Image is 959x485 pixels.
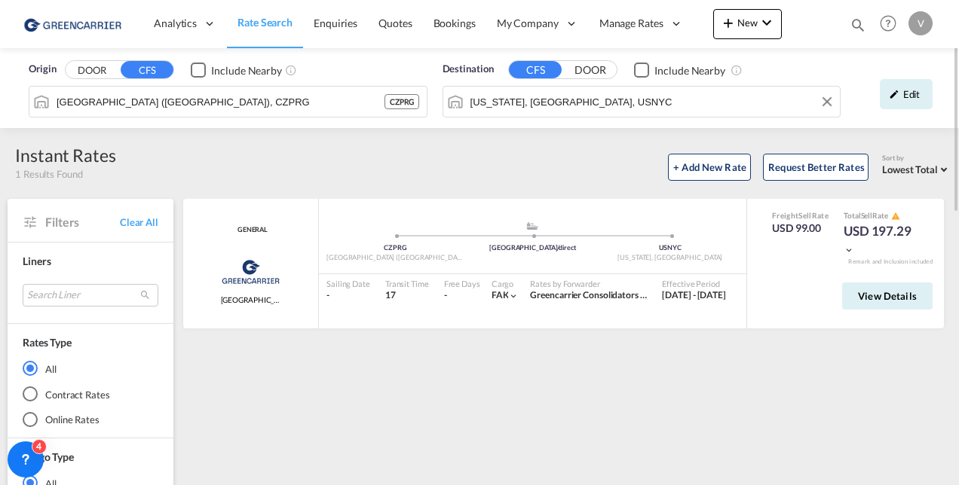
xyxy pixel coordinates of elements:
[890,210,900,221] button: icon-alert
[191,62,282,78] md-checkbox: Checkbox No Ink
[15,167,83,181] span: 1 Results Found
[889,89,899,99] md-icon: icon-pencil
[29,87,427,117] md-input-container: Prague (Praha), CZPRG
[844,245,854,255] md-icon: icon-chevron-down
[731,64,743,76] md-icon: Unchecked: Ignores neighbouring ports when fetching rates.Checked : Includes neighbouring ports w...
[602,253,739,263] div: [US_STATE], [GEOGRAPHIC_DATA]
[443,87,841,117] md-input-container: New York, NY, USNYC
[523,222,541,230] md-icon: assets/icons/custom/ship-fill.svg
[45,214,120,230] span: Filters
[662,278,726,289] div: Effective Period
[211,63,282,78] div: Include Nearby
[444,289,447,302] div: -
[882,163,938,175] span: Lowest Total
[23,412,158,427] md-radio-button: Online Rates
[492,289,509,300] span: FAK
[221,294,281,305] span: Hamburg/direct
[508,291,519,301] md-icon: icon-chevron-down
[850,17,866,33] md-icon: icon-magnify
[837,258,944,266] div: Remark and Inclusion included
[882,154,951,163] div: Sort by
[602,243,739,253] div: USNYC
[154,16,197,31] span: Analytics
[326,289,370,302] div: -
[772,221,829,236] div: USD 99.00
[875,11,901,36] span: Help
[15,143,116,167] div: Instant Rates
[654,63,725,78] div: Include Nearby
[662,289,726,300] span: [DATE] - [DATE]
[880,79,933,109] div: icon-pencilEdit
[719,14,737,32] md-icon: icon-plus 400-fg
[23,386,158,401] md-radio-button: Contract Rates
[23,335,72,350] div: Rates Type
[326,243,464,253] div: CZPRG
[844,222,919,258] div: USD 197.29
[530,289,739,300] span: Greencarrier Consolidators ([GEOGRAPHIC_DATA])
[509,61,562,78] button: CFS
[57,90,385,113] input: Search by Port
[464,243,601,253] div: [GEOGRAPHIC_DATA]/direct
[798,211,811,220] span: Sell
[385,289,429,302] div: 17
[444,278,480,289] div: Free Days
[850,17,866,39] div: icon-magnify
[908,11,933,35] div: V
[234,225,268,235] span: GENERAL
[719,17,776,29] span: New
[816,90,838,113] button: Clear Input
[470,90,833,113] input: Search by Port
[758,14,776,32] md-icon: icon-chevron-down
[23,255,51,267] span: Liners
[385,94,419,109] div: CZPRG
[29,62,56,77] span: Origin
[497,16,559,31] span: My Company
[858,290,917,302] span: View Details
[443,62,494,77] span: Destination
[23,7,124,41] img: 757bc1808afe11efb73cddab9739634b.png
[530,278,647,289] div: Rates by Forwarder
[217,253,284,291] img: Greencarrier Consolidators
[861,211,873,220] span: Sell
[23,450,74,465] div: Cargo Type
[121,61,173,78] button: CFS
[492,278,519,289] div: Cargo
[234,225,268,235] div: Contract / Rate Agreement / Tariff / Spot Pricing Reference Number: GENERAL
[23,361,158,376] md-radio-button: All
[66,62,118,79] button: DOOR
[662,289,726,302] div: 01 Aug 2025 - 31 Aug 2025
[844,210,919,222] div: Total Rate
[530,289,647,302] div: Greencarrier Consolidators (Czech Republic)
[875,11,908,38] div: Help
[326,253,464,263] div: [GEOGRAPHIC_DATA] ([GEOGRAPHIC_DATA])
[285,64,297,76] md-icon: Unchecked: Ignores neighbouring ports when fetching rates.Checked : Includes neighbouring ports w...
[882,160,951,177] md-select: Select: Lowest Total
[120,215,158,229] span: Clear All
[842,282,933,310] button: View Details
[772,210,829,221] div: Freight Rate
[763,154,869,181] button: Request Better Rates
[378,17,412,29] span: Quotes
[314,17,357,29] span: Enquiries
[434,17,476,29] span: Bookings
[237,16,293,29] span: Rate Search
[713,9,782,39] button: icon-plus 400-fgNewicon-chevron-down
[326,278,370,289] div: Sailing Date
[599,16,663,31] span: Manage Rates
[891,212,900,221] md-icon: icon-alert
[634,62,725,78] md-checkbox: Checkbox No Ink
[385,278,429,289] div: Transit Time
[668,154,751,181] button: + Add New Rate
[564,62,617,79] button: DOOR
